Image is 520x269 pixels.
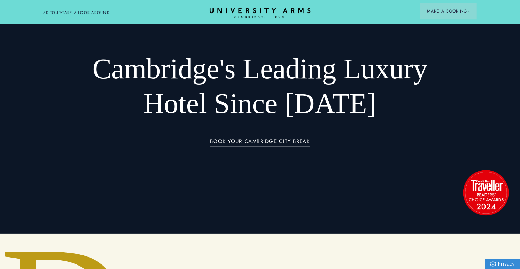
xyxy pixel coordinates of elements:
a: 3D TOUR:TAKE A LOOK AROUND [43,10,110,16]
a: Privacy [485,259,520,269]
h1: Cambridge's Leading Luxury Hotel Since [DATE] [87,52,433,121]
button: Make a BookingArrow icon [420,3,477,19]
img: Privacy [490,261,496,267]
img: image-2524eff8f0c5d55edbf694693304c4387916dea5-1501x1501-png [460,166,512,219]
span: Make a Booking [427,8,470,14]
a: Home [210,8,311,19]
a: BOOK YOUR CAMBRIDGE CITY BREAK [210,139,310,147]
img: Arrow icon [467,10,470,13]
